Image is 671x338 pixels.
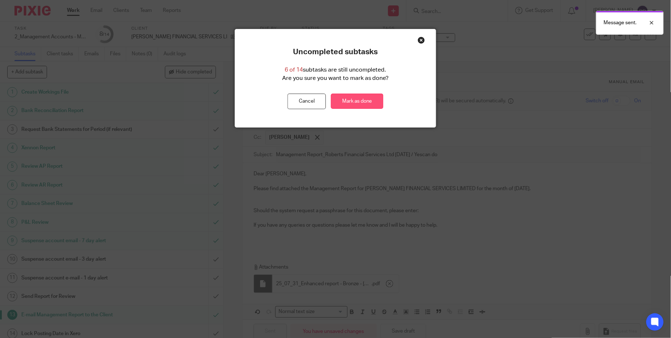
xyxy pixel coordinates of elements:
[418,37,425,44] div: Close this dialog window
[604,19,637,26] p: Message sent.
[331,94,383,109] a: Mark as done
[293,47,378,57] p: Uncompleted subtasks
[285,66,386,74] p: subtasks are still uncompleted.
[288,94,326,109] button: Cancel
[282,74,389,82] p: Are you sure you want to mark as done?
[285,67,303,73] span: 6 of 14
